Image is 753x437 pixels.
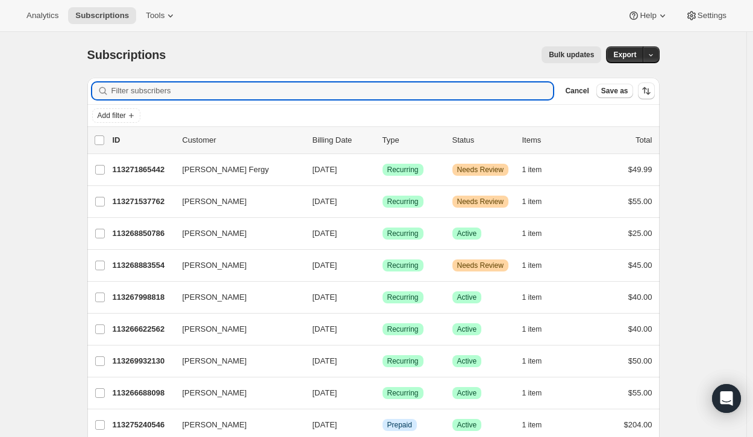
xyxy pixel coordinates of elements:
button: [PERSON_NAME] [175,288,296,307]
button: [PERSON_NAME] [175,383,296,403]
div: Open Intercom Messenger [712,384,741,413]
span: [PERSON_NAME] [183,323,247,335]
span: Recurring [387,197,419,206]
p: ID [113,134,173,146]
button: [PERSON_NAME] [175,224,296,243]
button: 1 item [522,225,555,242]
span: 1 item [522,293,542,302]
span: $25.00 [628,229,652,238]
span: [DATE] [313,197,337,206]
span: [PERSON_NAME] [183,228,247,240]
span: $49.99 [628,165,652,174]
p: Billing Date [313,134,373,146]
span: Analytics [27,11,58,20]
span: [PERSON_NAME] [183,259,247,271]
span: [DATE] [313,324,337,333]
span: Active [457,420,477,430]
span: Subscriptions [75,11,129,20]
div: IDCustomerBilling DateTypeStatusItemsTotal [113,134,652,146]
button: Settings [678,7,734,24]
span: $40.00 [628,324,652,333]
span: Recurring [387,229,419,238]
button: [PERSON_NAME] [175,352,296,371]
button: Analytics [19,7,66,24]
button: Subscriptions [68,7,136,24]
span: Recurring [387,356,419,366]
p: 113268850786 [113,228,173,240]
span: Active [457,388,477,398]
span: Help [640,11,656,20]
div: Type [383,134,443,146]
p: 113266688098 [113,387,173,399]
span: [PERSON_NAME] Fergy [183,164,269,176]
span: Active [457,229,477,238]
span: [PERSON_NAME] [183,387,247,399]
button: Help [620,7,675,24]
span: $55.00 [628,197,652,206]
span: 1 item [522,165,542,175]
span: Recurring [387,165,419,175]
span: Add filter [98,111,126,120]
button: Bulk updates [542,46,601,63]
span: [DATE] [313,261,337,270]
div: 113275240546[PERSON_NAME][DATE]InfoPrepaidSuccessActive1 item$204.00 [113,417,652,433]
p: 113275240546 [113,419,173,431]
span: Settings [698,11,726,20]
span: Recurring [387,388,419,398]
button: Cancel [560,84,593,98]
span: 1 item [522,197,542,206]
span: Needs Review [457,165,504,175]
p: 113268883554 [113,259,173,271]
button: 1 item [522,353,555,370]
span: [DATE] [313,165,337,174]
button: 1 item [522,193,555,210]
span: Export [613,50,636,60]
button: [PERSON_NAME] Fergy [175,160,296,179]
button: 1 item [522,257,555,274]
button: [PERSON_NAME] [175,415,296,435]
button: Add filter [92,108,140,123]
div: 113268883554[PERSON_NAME][DATE]SuccessRecurringWarningNeeds Review1 item$45.00 [113,257,652,274]
span: Active [457,356,477,366]
p: 113267998818 [113,291,173,303]
span: [DATE] [313,388,337,397]
span: [PERSON_NAME] [183,291,247,303]
span: Recurring [387,261,419,270]
div: 113271537762[PERSON_NAME][DATE]SuccessRecurringWarningNeeds Review1 item$55.00 [113,193,652,210]
div: 113271865442[PERSON_NAME] Fergy[DATE]SuccessRecurringWarningNeeds Review1 item$49.99 [113,161,652,178]
span: Bulk updates [549,50,594,60]
button: 1 item [522,385,555,401]
span: $45.00 [628,261,652,270]
button: [PERSON_NAME] [175,192,296,211]
div: Items [522,134,583,146]
button: [PERSON_NAME] [175,256,296,275]
span: [DATE] [313,293,337,302]
p: Status [452,134,513,146]
div: 113268850786[PERSON_NAME][DATE]SuccessRecurringSuccessActive1 item$25.00 [113,225,652,242]
span: Active [457,293,477,302]
button: [PERSON_NAME] [175,320,296,339]
div: 113266688098[PERSON_NAME][DATE]SuccessRecurringSuccessActive1 item$55.00 [113,385,652,401]
span: [DATE] [313,420,337,429]
span: [PERSON_NAME] [183,355,247,367]
span: Needs Review [457,261,504,270]
p: 113271865442 [113,164,173,176]
span: Active [457,324,477,334]
span: $204.00 [624,420,652,429]
span: 1 item [522,420,542,430]
p: Customer [183,134,303,146]
input: Filter subscribers [111,82,554,99]
span: 1 item [522,229,542,238]
span: [PERSON_NAME] [183,419,247,431]
span: 1 item [522,261,542,270]
span: Recurring [387,293,419,302]
span: 1 item [522,324,542,334]
span: $40.00 [628,293,652,302]
button: 1 item [522,161,555,178]
div: 113269932130[PERSON_NAME][DATE]SuccessRecurringSuccessActive1 item$50.00 [113,353,652,370]
p: 113269932130 [113,355,173,367]
span: 1 item [522,356,542,366]
span: [PERSON_NAME] [183,196,247,208]
span: $50.00 [628,356,652,365]
span: [DATE] [313,229,337,238]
